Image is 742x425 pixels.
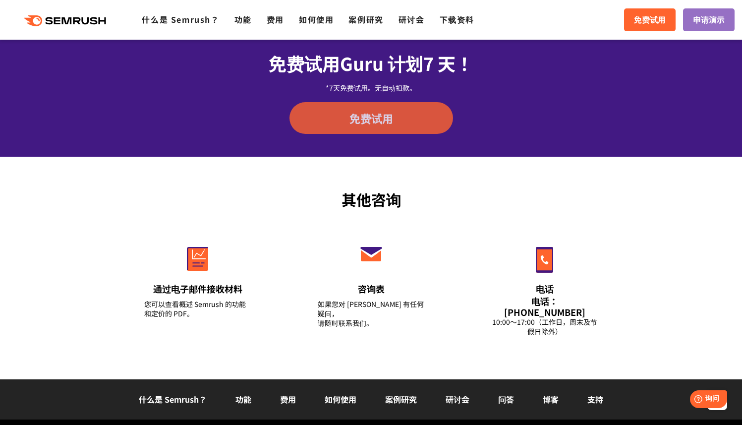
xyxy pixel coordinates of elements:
a: 研讨会 [399,13,425,25]
font: 电话：[PHONE_NUMBER] [504,295,585,318]
font: 如果您对 [PERSON_NAME] 有任何疑问， [318,299,424,318]
font: 通过电子邮件接收材料 [153,282,242,295]
a: 费用 [280,393,296,405]
iframe: 帮助小部件启动器 [654,386,731,414]
font: 其他咨询 [342,188,401,210]
a: 申请演示 [683,8,735,31]
font: 10:00～17:00（工作日，周末及节假日除外） [492,317,597,336]
font: 电话 [536,282,554,295]
a: 案例研究 [385,393,417,405]
a: 通过电子邮件接收材料 您可以查看概述 Semrush 的功能和定价的 PDF。 [123,226,272,349]
a: 功能 [235,393,251,405]
a: 免费试用 [624,8,676,31]
a: 费用 [267,13,284,25]
a: 案例研究 [348,13,383,25]
a: 问答 [498,393,514,405]
a: 咨询表 如果您对 [PERSON_NAME] 有任何疑问，请随时联系我们。 [297,226,446,349]
font: 您可以查看概述 Semrush 的功能和定价的 PDF。 [144,299,246,318]
font: *7天免费试用。无自动扣款。 [326,83,416,93]
font: 请随时联系我们。 [318,318,373,328]
a: 如何使用 [325,393,356,405]
a: 研讨会 [446,393,469,405]
a: 下载资料 [440,13,474,25]
a: 什么是 Semrush？ [142,13,219,25]
a: 如何使用 [299,13,334,25]
a: 支持 [587,393,603,405]
font: 免费试用 [269,50,340,76]
font: 免费试用 [349,110,393,126]
font: 申请演示 [693,13,725,25]
a: 什么是 Semrush？ [139,393,207,405]
a: 功能 [234,13,252,25]
a: 免费试用 [289,102,453,134]
font: 咨询表 [358,282,385,295]
a: 博客 [543,393,559,405]
font: Guru 计划7 天！ [340,50,473,76]
font: 免费试用 [634,13,666,25]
